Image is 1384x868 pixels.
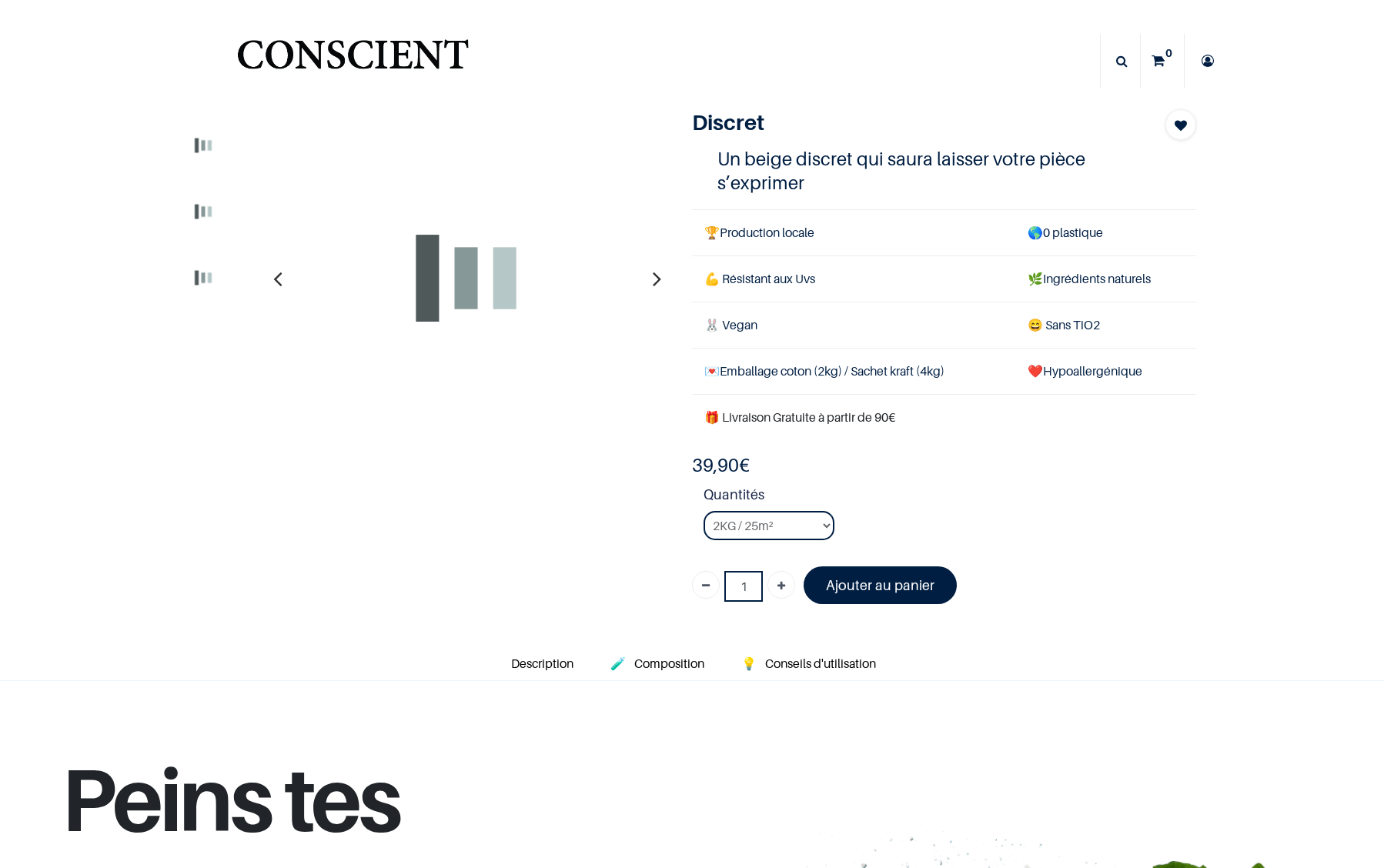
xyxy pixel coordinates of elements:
td: Production locale [692,209,1015,255]
a: Logo of Conscient [234,31,472,92]
img: Product image [175,117,232,174]
img: Product image [297,109,636,448]
td: 0 plastique [1015,209,1196,255]
td: Emballage coton (2kg) / Sachet kraft (4kg) [692,349,1015,395]
h1: Discret [692,109,1121,135]
span: 💌 [704,363,720,379]
span: 39,90 [692,454,739,476]
span: 🧪 [610,656,626,671]
font: 🎁 Livraison Gratuite à partir de 90€ [704,409,895,425]
b: € [692,454,750,476]
span: Composition [634,656,704,671]
span: Add to wishlist [1175,116,1187,135]
a: 0 [1141,34,1184,88]
strong: Quantités [704,484,1196,511]
iframe: Tidio Chat [1305,769,1377,841]
a: Supprimer [692,571,720,599]
span: 💪 Résistant aux Uvs [704,271,815,286]
td: ans TiO2 [1015,302,1196,348]
img: Product image [175,249,232,306]
span: 😄 S [1028,317,1052,332]
td: Ingrédients naturels [1015,255,1196,302]
span: 🌎 [1028,225,1043,240]
h4: Un beige discret qui saura laisser votre pièce s’exprimer [717,147,1172,195]
sup: 0 [1162,45,1176,61]
span: 💡 [741,656,757,671]
font: Ajouter au panier [826,577,934,593]
span: 🏆 [704,225,720,240]
img: Conscient [234,31,472,92]
a: Ajouter [767,571,795,599]
span: Description [511,656,573,671]
span: 🐰 Vegan [704,317,757,332]
img: Product image [175,183,232,240]
span: 🌿 [1028,271,1043,286]
td: ❤️Hypoallergénique [1015,349,1196,395]
button: Add to wishlist [1165,109,1196,140]
a: Ajouter au panier [804,566,957,604]
span: Conseils d'utilisation [765,656,876,671]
